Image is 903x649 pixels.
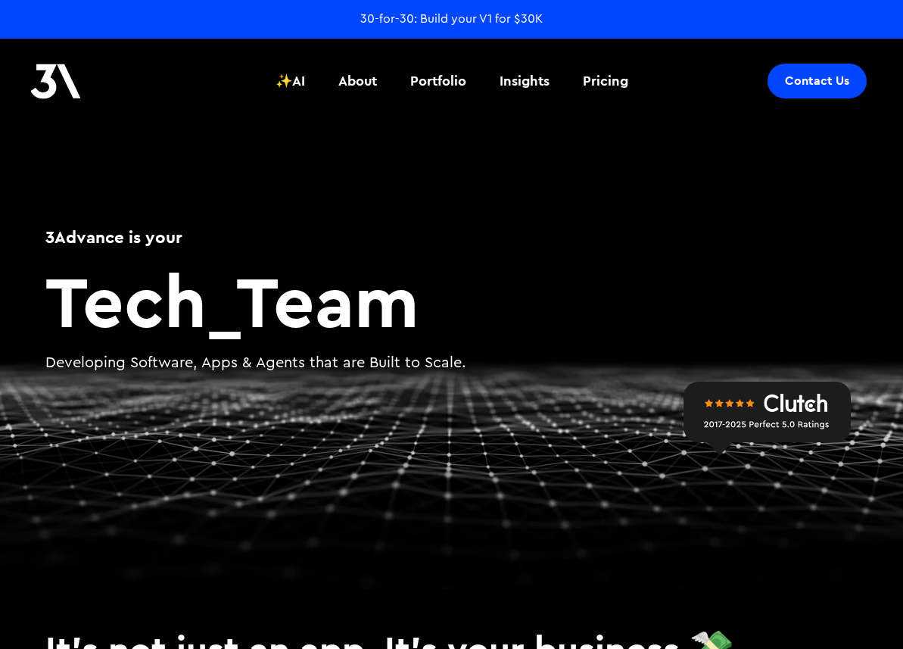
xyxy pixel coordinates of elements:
[500,71,550,91] div: Insights
[401,53,475,109] a: Portfolio
[266,53,314,109] a: ✨AI
[45,254,207,346] span: Tech
[45,225,858,249] h1: 3Advance is your
[768,64,867,98] a: Contact Us
[329,53,386,109] a: About
[360,11,543,27] a: 30-for-30: Build your V1 for $30K
[338,71,377,91] div: About
[574,53,637,109] a: Pricing
[583,71,628,91] div: Pricing
[490,53,559,109] a: Insights
[785,73,849,89] div: Contact Us
[45,264,858,337] h2: Team
[207,254,236,346] span: _
[45,352,858,374] p: Developing Software, Apps & Agents that are Built to Scale.
[276,71,305,91] div: ✨AI
[410,71,466,91] div: Portfolio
